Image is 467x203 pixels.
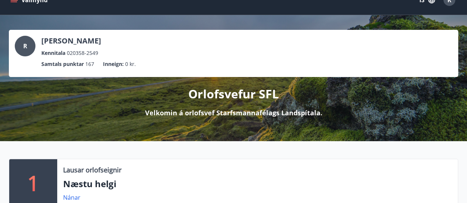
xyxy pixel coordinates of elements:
p: [PERSON_NAME] [41,36,101,46]
p: 1 [27,169,39,197]
span: 020358-2549 [67,49,98,57]
p: Inneign : [103,60,124,68]
p: Orlofsvefur SFL [188,86,279,102]
span: 0 kr. [125,60,136,68]
p: Samtals punktar [41,60,84,68]
p: Kennitala [41,49,65,57]
p: Velkomin á orlofsvef Starfsmannafélags Landspítala. [145,108,322,118]
span: R [23,42,27,50]
p: Næstu helgi [63,178,452,190]
p: Lausar orlofseignir [63,165,121,175]
a: Nánar [63,193,80,202]
span: 167 [85,60,94,68]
